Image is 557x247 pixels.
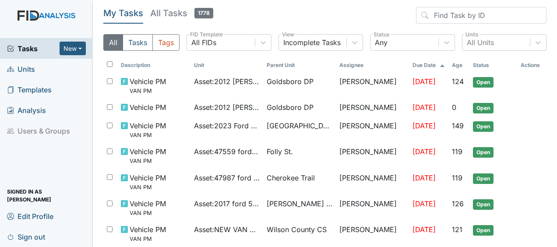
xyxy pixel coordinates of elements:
span: Open [473,173,494,184]
span: Open [473,77,494,88]
h5: All Tasks [150,7,213,19]
span: Asset : NEW VAN ADD DETAILS [194,224,260,235]
span: 1778 [194,8,213,18]
span: Cherokee Trail [267,173,315,183]
input: Find Task by ID [416,7,546,24]
span: 119 [452,147,462,156]
span: 124 [452,77,464,86]
span: [DATE] [412,103,436,112]
div: Any [375,37,388,48]
td: [PERSON_NAME] [336,99,409,117]
span: Analysis [7,103,46,117]
th: Actions [517,58,546,73]
h5: My Tasks [103,7,143,19]
th: Toggle SortBy [448,58,469,73]
span: Open [473,121,494,132]
small: VAN PM [130,157,166,165]
input: Toggle All Rows Selected [107,61,113,67]
span: Signed in as [PERSON_NAME] [7,189,86,202]
span: 0 [452,103,456,112]
span: Vehicle PM VAN PM [130,146,166,165]
span: Vehicle PM [130,102,166,113]
span: [DATE] [412,199,436,208]
span: 126 [452,199,464,208]
span: Asset : 2017 ford 56895 [194,198,260,209]
small: VAN PM [130,131,166,139]
span: Asset : 47987 ford 2024 [194,173,260,183]
span: Vehicle PM VAN PM [130,198,166,217]
span: Edit Profile [7,209,53,223]
span: Goldsboro DP [267,76,314,87]
th: Toggle SortBy [409,58,448,73]
th: Toggle SortBy [469,58,518,73]
th: Assignee [336,58,409,73]
span: Vehicle PM VAN PM [130,120,166,139]
span: [GEOGRAPHIC_DATA] [267,120,332,131]
a: Tasks [7,43,60,54]
span: [DATE] [412,173,436,182]
th: Toggle SortBy [190,58,263,73]
small: VAN PM [130,235,166,243]
span: Asset : 47559 ford 2024 [194,146,260,157]
div: Type filter [103,34,180,51]
span: [DATE] [412,121,436,130]
button: Tags [152,34,180,51]
td: [PERSON_NAME] [336,169,409,195]
span: Asset : 2012 [PERSON_NAME] 07541 [194,76,260,87]
span: [PERSON_NAME] Loop [267,198,332,209]
span: [DATE] [412,147,436,156]
span: 121 [452,225,462,234]
span: Open [473,103,494,113]
button: Tasks [123,34,153,51]
td: [PERSON_NAME] [336,195,409,221]
th: Toggle SortBy [263,58,336,73]
span: Vehicle PM VAN PM [130,173,166,191]
span: Folly St. [267,146,293,157]
span: Units [7,62,35,76]
span: Wilson County CS [267,224,327,235]
span: 149 [452,121,464,130]
span: Sign out [7,230,45,243]
td: [PERSON_NAME] [336,143,409,169]
span: [DATE] [412,225,436,234]
span: Open [473,147,494,158]
td: [PERSON_NAME] [336,117,409,143]
span: Open [473,225,494,236]
div: All Units [467,37,494,48]
span: 119 [452,173,462,182]
span: Asset : 2012 [PERSON_NAME] 07541 [194,102,260,113]
div: Incomplete Tasks [283,37,341,48]
span: Goldsboro DP [267,102,314,113]
span: Open [473,199,494,210]
span: Vehicle PM VAN PM [130,76,166,95]
button: All [103,34,123,51]
span: Templates [7,83,52,96]
td: [PERSON_NAME] [336,73,409,99]
small: VAN PM [130,183,166,191]
small: VAN PM [130,87,166,95]
th: Toggle SortBy [117,58,190,73]
small: VAN PM [130,209,166,217]
button: New [60,42,86,55]
span: [DATE] [412,77,436,86]
span: Asset : 2023 Ford 31628 [194,120,260,131]
div: All FIDs [191,37,216,48]
span: Vehicle PM VAN PM [130,224,166,243]
td: [PERSON_NAME] [336,221,409,247]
